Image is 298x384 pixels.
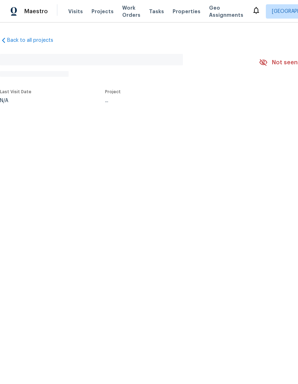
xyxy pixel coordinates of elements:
[105,90,121,94] span: Project
[173,8,200,15] span: Properties
[91,8,114,15] span: Projects
[24,8,48,15] span: Maestro
[149,9,164,14] span: Tasks
[209,4,243,19] span: Geo Assignments
[122,4,140,19] span: Work Orders
[68,8,83,15] span: Visits
[105,98,242,103] div: ...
